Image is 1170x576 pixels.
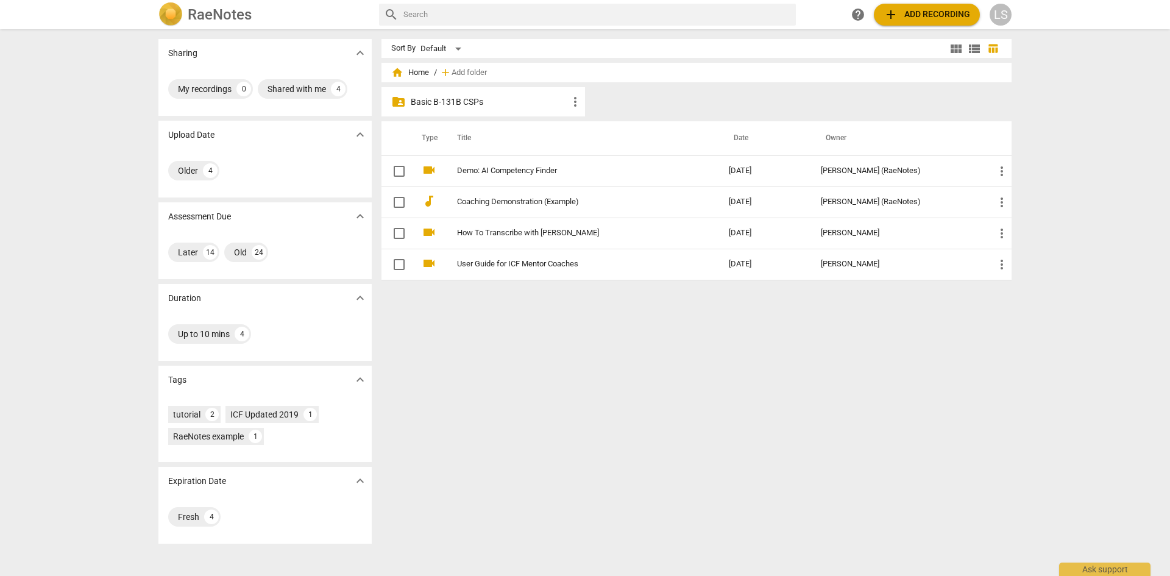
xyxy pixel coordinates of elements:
th: Type [412,121,442,155]
span: audiotrack [422,194,436,208]
div: 1 [303,408,317,421]
button: List view [965,40,984,58]
input: Search [403,5,791,24]
span: videocam [422,163,436,177]
a: Demo: AI Competency Finder [457,166,685,176]
p: Duration [168,292,201,305]
button: Show more [351,207,369,226]
p: Upload Date [168,129,214,141]
span: view_list [967,41,982,56]
span: expand_more [353,46,367,60]
div: [PERSON_NAME] [821,260,975,269]
div: 4 [235,327,249,341]
p: Tags [168,374,186,386]
div: My recordings [178,83,232,95]
th: Date [719,121,811,155]
span: expand_more [353,209,367,224]
div: RaeNotes example [173,430,244,443]
div: Sort By [391,44,416,53]
div: Shared with me [268,83,326,95]
div: Older [178,165,198,177]
span: videocam [422,256,436,271]
span: more_vert [994,257,1009,272]
div: 0 [236,82,251,96]
div: 14 [203,245,218,260]
span: expand_more [353,127,367,142]
a: LogoRaeNotes [158,2,369,27]
p: Assessment Due [168,210,231,223]
span: expand_more [353,291,367,305]
div: Up to 10 mins [178,328,230,340]
span: more_vert [568,94,583,109]
div: Later [178,246,198,258]
span: more_vert [994,164,1009,179]
button: Upload [874,4,980,26]
th: Title [442,121,719,155]
div: Old [234,246,247,258]
img: Logo [158,2,183,27]
span: Add folder [452,68,487,77]
div: Fresh [178,511,199,523]
div: tutorial [173,408,200,421]
td: [DATE] [719,187,811,218]
button: Show more [351,472,369,490]
td: [DATE] [719,218,811,249]
span: more_vert [994,195,1009,210]
span: table_chart [987,43,999,54]
h2: RaeNotes [188,6,252,23]
button: Show more [351,126,369,144]
p: Basic B-131B CSPs [411,96,568,108]
span: Add recording [884,7,970,22]
span: more_vert [994,226,1009,241]
span: add [884,7,898,22]
button: Table view [984,40,1002,58]
a: User Guide for ICF Mentor Coaches [457,260,685,269]
button: Show more [351,371,369,389]
span: expand_more [353,372,367,387]
p: Sharing [168,47,197,60]
td: [DATE] [719,155,811,187]
div: Default [420,39,466,59]
span: search [384,7,399,22]
div: [PERSON_NAME] (RaeNotes) [821,166,975,176]
button: LS [990,4,1012,26]
div: [PERSON_NAME] (RaeNotes) [821,197,975,207]
span: / [434,68,437,77]
div: 4 [203,163,218,178]
div: 24 [252,245,266,260]
span: help [851,7,865,22]
button: Show more [351,289,369,307]
a: Help [847,4,869,26]
div: Ask support [1059,563,1150,576]
div: 4 [331,82,346,96]
button: Show more [351,44,369,62]
td: [DATE] [719,249,811,280]
div: 4 [204,510,219,524]
p: Expiration Date [168,475,226,488]
div: [PERSON_NAME] [821,229,975,238]
span: add [439,66,452,79]
a: How To Transcribe with [PERSON_NAME] [457,229,685,238]
span: expand_more [353,474,367,488]
div: ICF Updated 2019 [230,408,299,421]
button: Tile view [947,40,965,58]
a: Coaching Demonstration (Example) [457,197,685,207]
span: videocam [422,225,436,240]
th: Owner [811,121,985,155]
span: view_module [949,41,963,56]
span: Home [391,66,429,79]
span: home [391,66,403,79]
span: folder_shared [391,94,406,109]
div: 2 [205,408,219,421]
div: 1 [249,430,262,443]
